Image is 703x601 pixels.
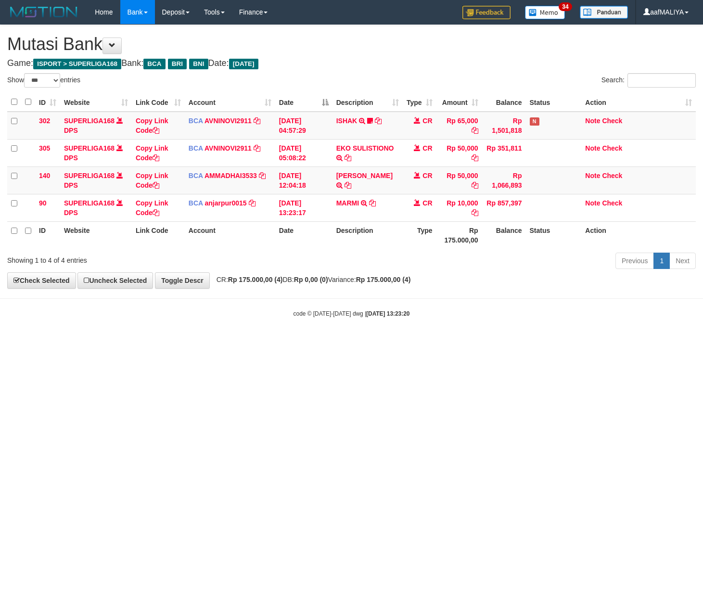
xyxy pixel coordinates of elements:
th: Account: activate to sort column ascending [185,93,275,112]
th: Account [185,221,275,249]
span: 305 [39,144,50,152]
th: Type: activate to sort column ascending [403,93,436,112]
span: 302 [39,117,50,125]
a: Copy Rp 50,000 to clipboard [472,181,478,189]
th: Link Code [132,221,185,249]
th: Action [581,221,696,249]
td: DPS [60,194,132,221]
strong: Rp 0,00 (0) [294,276,328,283]
a: Copy Rp 50,000 to clipboard [472,154,478,162]
img: panduan.png [580,6,628,19]
th: Date: activate to sort column descending [275,93,332,112]
a: AMMADHAI3533 [205,172,257,179]
th: Status [526,93,582,112]
th: Action: activate to sort column ascending [581,93,696,112]
div: Showing 1 to 4 of 4 entries [7,252,286,265]
a: EKO SULISTIONO [336,144,394,152]
a: Copy Link Code [136,144,168,162]
th: Amount: activate to sort column ascending [436,93,482,112]
span: [DATE] [229,59,258,69]
td: Rp 65,000 [436,112,482,140]
span: CR [422,199,432,207]
span: CR [422,117,432,125]
span: 140 [39,172,50,179]
a: [PERSON_NAME] [336,172,393,179]
a: Note [585,117,600,125]
a: Copy AVNINOVI2911 to clipboard [254,117,260,125]
td: [DATE] 12:04:18 [275,166,332,194]
strong: Rp 175.000,00 (4) [228,276,283,283]
th: Status [526,221,582,249]
span: CR [422,144,432,152]
td: DPS [60,166,132,194]
a: SUPERLIGA168 [64,172,115,179]
select: Showentries [24,73,60,88]
a: Copy EKO SULISTIONO to clipboard [345,154,351,162]
td: DPS [60,112,132,140]
th: Link Code: activate to sort column ascending [132,93,185,112]
a: 1 [653,253,670,269]
span: ISPORT > SUPERLIGA168 [33,59,121,69]
td: [DATE] 05:08:22 [275,139,332,166]
a: Copy anjarpur0015 to clipboard [249,199,256,207]
a: Copy Link Code [136,117,168,134]
a: Next [669,253,696,269]
a: Uncheck Selected [77,272,153,289]
a: Copy Rp 10,000 to clipboard [472,209,478,217]
th: Website: activate to sort column ascending [60,93,132,112]
a: anjarpur0015 [205,199,247,207]
th: Balance [482,221,526,249]
a: Toggle Descr [155,272,210,289]
label: Show entries [7,73,80,88]
a: Check Selected [7,272,76,289]
a: Copy Link Code [136,199,168,217]
th: Type [403,221,436,249]
td: Rp 1,066,893 [482,166,526,194]
td: Rp 50,000 [436,166,482,194]
th: Rp 175.000,00 [436,221,482,249]
img: MOTION_logo.png [7,5,80,19]
span: BRI [168,59,187,69]
th: ID: activate to sort column ascending [35,93,60,112]
strong: [DATE] 13:23:20 [366,310,409,317]
td: Rp 10,000 [436,194,482,221]
td: Rp 351,811 [482,139,526,166]
a: Copy SILVIA to clipboard [345,181,351,189]
span: BCA [143,59,165,69]
a: Check [602,117,622,125]
td: [DATE] 13:23:17 [275,194,332,221]
td: DPS [60,139,132,166]
th: Date [275,221,332,249]
a: AVNINOVI2911 [205,144,252,152]
a: Check [602,144,622,152]
a: Copy Rp 65,000 to clipboard [472,127,478,134]
img: Button%20Memo.svg [525,6,565,19]
a: Note [585,144,600,152]
th: Website [60,221,132,249]
a: MARMI [336,199,359,207]
a: Copy Link Code [136,172,168,189]
a: SUPERLIGA168 [64,144,115,152]
span: BCA [189,199,203,207]
th: Description: activate to sort column ascending [332,93,403,112]
th: Description [332,221,403,249]
span: 34 [559,2,572,11]
span: Has Note [530,117,539,126]
a: Check [602,172,622,179]
td: Rp 50,000 [436,139,482,166]
th: ID [35,221,60,249]
a: Note [585,199,600,207]
a: Copy ISHAK to clipboard [375,117,382,125]
strong: Rp 175.000,00 (4) [356,276,411,283]
span: CR: DB: Variance: [212,276,411,283]
span: BNI [189,59,208,69]
a: Note [585,172,600,179]
span: BCA [189,172,203,179]
img: Feedback.jpg [462,6,511,19]
a: AVNINOVI2911 [205,117,252,125]
span: BCA [189,117,203,125]
a: Previous [615,253,654,269]
h1: Mutasi Bank [7,35,696,54]
td: Rp 1,501,818 [482,112,526,140]
a: Copy AMMADHAI3533 to clipboard [259,172,266,179]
